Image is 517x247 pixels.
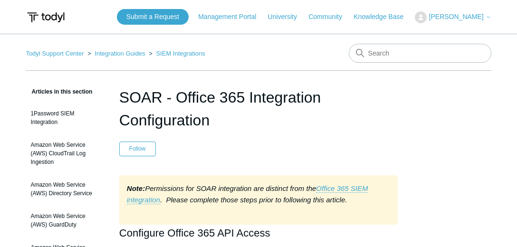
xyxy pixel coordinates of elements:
[119,225,398,241] h2: Configure Office 365 API Access
[86,50,147,57] li: Integration Guides
[127,184,368,204] em: Permissions for SOAR integration are distinct from the . Please complete those steps prior to fol...
[156,50,205,57] a: SIEM Integrations
[354,12,413,22] a: Knowledge Base
[117,9,189,25] a: Submit a Request
[26,50,86,57] li: Todyl Support Center
[147,50,205,57] li: SIEM Integrations
[415,11,491,23] button: [PERSON_NAME]
[268,12,306,22] a: University
[26,136,105,171] a: Amazon Web Service (AWS) CloudTrail Log Ingestion
[26,207,105,234] a: Amazon Web Service (AWS) GuardDuty
[429,13,484,20] span: [PERSON_NAME]
[119,142,156,156] button: Follow Article
[349,44,491,63] input: Search
[198,12,266,22] a: Management Portal
[127,184,145,192] strong: Note:
[119,86,398,132] h1: SOAR - Office 365 Integration Configuration
[95,50,145,57] a: Integration Guides
[26,50,84,57] a: Todyl Support Center
[26,176,105,202] a: Amazon Web Service (AWS) Directory Service
[308,12,352,22] a: Community
[26,104,105,131] a: 1Password SIEM Integration
[26,9,66,26] img: Todyl Support Center Help Center home page
[127,184,368,204] a: Office 365 SIEM integration
[26,88,92,95] span: Articles in this section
